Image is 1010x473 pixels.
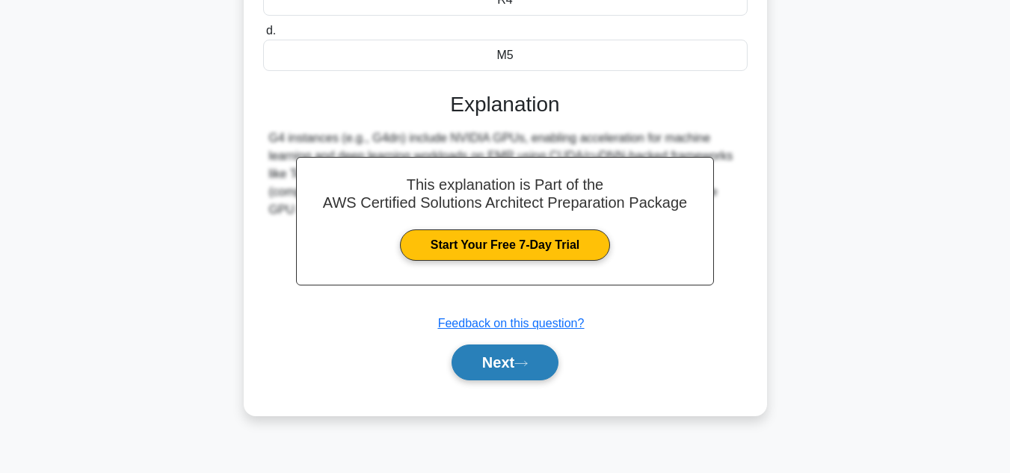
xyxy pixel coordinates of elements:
[269,129,742,219] div: G4 instances (e.g., G4dn) include NVIDIA GPUs, enabling acceleration for machine learning and dee...
[266,24,276,37] span: d.
[452,344,558,380] button: Next
[263,40,748,71] div: M5
[272,92,739,117] h3: Explanation
[400,229,610,261] a: Start Your Free 7-Day Trial
[438,317,585,330] a: Feedback on this question?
